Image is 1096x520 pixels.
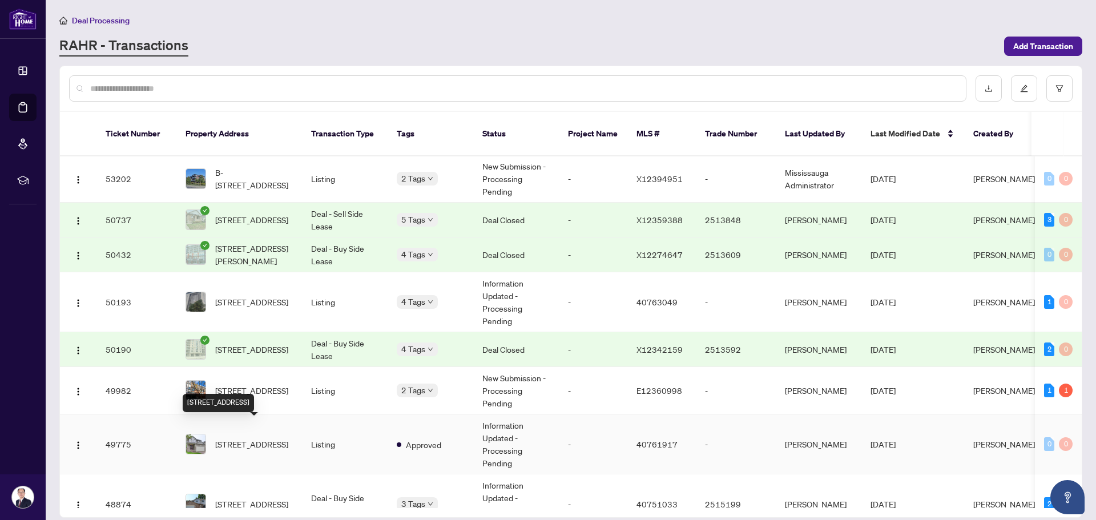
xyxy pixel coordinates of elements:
div: 0 [1059,248,1073,261]
button: Logo [69,245,87,264]
td: 50737 [96,203,176,237]
td: New Submission - Processing Pending [473,367,559,414]
td: - [696,414,776,474]
button: filter [1046,75,1073,102]
div: 2 [1044,342,1054,356]
span: 5 Tags [401,213,425,226]
span: [STREET_ADDRESS][PERSON_NAME] [215,242,293,267]
td: - [559,155,627,203]
span: Approved [406,438,441,451]
img: Profile Icon [12,486,34,508]
button: Logo [69,495,87,513]
span: [PERSON_NAME] [973,215,1035,225]
img: Logo [74,251,83,260]
div: 0 [1059,172,1073,186]
span: X12394951 [636,174,683,184]
td: - [559,332,627,367]
img: thumbnail-img [186,245,205,264]
button: Logo [69,293,87,311]
div: 0 [1044,172,1054,186]
a: RAHR - Transactions [59,36,188,57]
td: - [559,272,627,332]
td: Listing [302,272,388,332]
span: 4 Tags [401,248,425,261]
div: [STREET_ADDRESS] [183,394,254,412]
button: Logo [69,170,87,188]
span: down [428,176,433,182]
span: X12274647 [636,249,683,260]
span: [STREET_ADDRESS] [215,498,288,510]
div: 0 [1059,342,1073,356]
th: Tags [388,112,473,156]
button: download [976,75,1002,102]
th: Created By [964,112,1033,156]
button: Logo [69,381,87,400]
img: thumbnail-img [186,434,205,454]
td: Deal Closed [473,332,559,367]
th: Last Updated By [776,112,861,156]
span: B-[STREET_ADDRESS] [215,166,293,191]
div: 1 [1044,295,1054,309]
span: [DATE] [871,385,896,396]
span: 3 Tags [401,497,425,510]
button: Open asap [1050,480,1085,514]
div: 0 [1044,437,1054,451]
span: 2 Tags [401,172,425,185]
span: check-circle [200,241,209,250]
img: thumbnail-img [186,340,205,359]
td: 50190 [96,332,176,367]
span: [DATE] [871,439,896,449]
span: 40761917 [636,439,678,449]
div: 0 [1059,213,1073,227]
span: down [428,346,433,352]
span: down [428,217,433,223]
td: Deal - Sell Side Lease [302,203,388,237]
span: [PERSON_NAME] [973,249,1035,260]
img: Logo [74,216,83,225]
span: [DATE] [871,344,896,354]
span: down [428,388,433,393]
span: [STREET_ADDRESS] [215,384,288,397]
img: thumbnail-img [186,381,205,400]
span: X12342159 [636,344,683,354]
th: Project Name [559,112,627,156]
img: Logo [74,441,83,450]
span: down [428,501,433,507]
span: E12360998 [636,385,682,396]
div: 0 [1059,437,1073,451]
img: Logo [74,175,83,184]
div: 0 [1059,295,1073,309]
td: [PERSON_NAME] [776,367,861,414]
th: Status [473,112,559,156]
img: Logo [74,299,83,308]
td: - [559,414,627,474]
td: [PERSON_NAME] [776,332,861,367]
span: down [428,299,433,305]
img: thumbnail-img [186,494,205,514]
div: 0 [1044,248,1054,261]
span: [PERSON_NAME] [973,385,1035,396]
span: [STREET_ADDRESS] [215,296,288,308]
span: [STREET_ADDRESS] [215,343,288,356]
div: 1 [1059,384,1073,397]
span: filter [1055,84,1063,92]
td: Listing [302,155,388,203]
button: Add Transaction [1004,37,1082,56]
span: [PERSON_NAME] [973,174,1035,184]
span: check-circle [200,336,209,345]
span: 4 Tags [401,342,425,356]
span: X12359388 [636,215,683,225]
td: Information Updated - Processing Pending [473,414,559,474]
th: MLS # [627,112,696,156]
span: edit [1020,84,1028,92]
td: 2513592 [696,332,776,367]
span: 4 Tags [401,295,425,308]
td: - [696,272,776,332]
td: - [559,367,627,414]
span: Last Modified Date [871,127,940,140]
span: [STREET_ADDRESS] [215,438,288,450]
span: [DATE] [871,499,896,509]
td: - [559,237,627,272]
img: Logo [74,501,83,510]
td: - [696,155,776,203]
